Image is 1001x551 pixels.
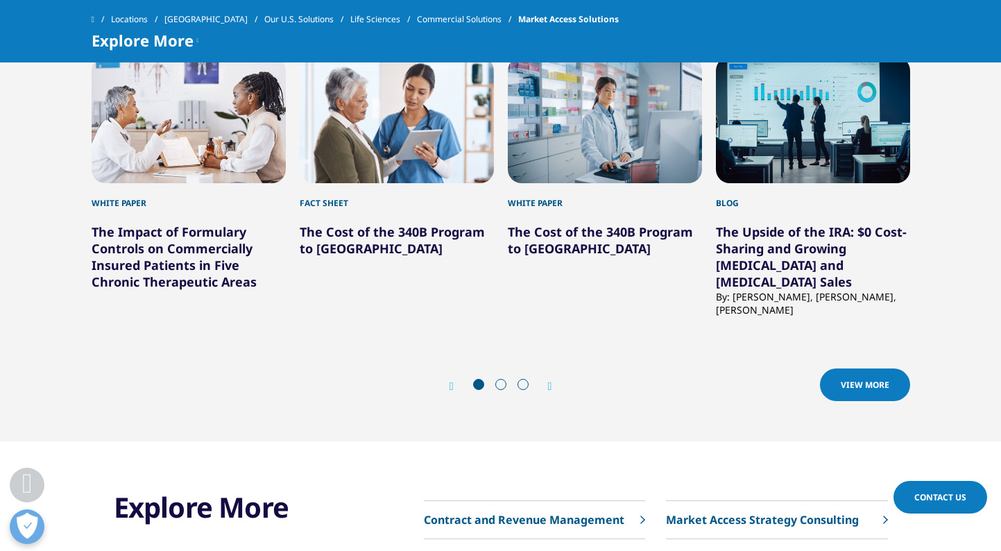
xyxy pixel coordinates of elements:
[508,223,693,257] a: The Cost of the 340B Program to [GEOGRAPHIC_DATA]
[300,223,485,257] a: The Cost of the 340B Program to [GEOGRAPHIC_DATA]
[518,7,619,32] span: Market Access Solutions
[534,380,552,393] div: Next slide
[424,501,645,539] a: Contract and Revenue Management
[92,32,194,49] span: Explore More
[716,57,910,316] div: 4 / 12
[820,368,910,401] a: View More
[92,183,286,210] div: White Paper
[508,183,702,210] div: White Paper
[92,223,257,290] a: The Impact of Formulary Controls on Commercially Insured Patients in Five Chronic Therapeutic Areas
[350,7,417,32] a: Life Sciences
[300,57,494,316] div: 2 / 12
[264,7,350,32] a: Our U.S. Solutions
[893,481,987,514] a: Contact Us
[10,509,44,544] button: Open Preferences
[424,511,624,528] p: Contract and Revenue Management
[92,57,286,316] div: 1 / 12
[716,183,910,210] div: Blog
[914,491,966,503] span: Contact Us
[508,57,702,316] div: 3 / 12
[666,501,887,539] a: Market Access Strategy Consulting
[666,511,859,528] p: Market Access Strategy Consulting
[300,183,494,210] div: Fact Sheet
[841,379,889,391] span: View More
[716,223,907,290] a: The Upside of the IRA: $0 Cost-Sharing and Growing [MEDICAL_DATA] and [MEDICAL_DATA] Sales
[450,380,468,393] div: Previous slide
[716,290,910,316] div: By: [PERSON_NAME], [PERSON_NAME], [PERSON_NAME]
[111,7,164,32] a: Locations
[417,7,518,32] a: Commercial Solutions
[114,490,345,525] h3: Explore More
[164,7,264,32] a: [GEOGRAPHIC_DATA]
